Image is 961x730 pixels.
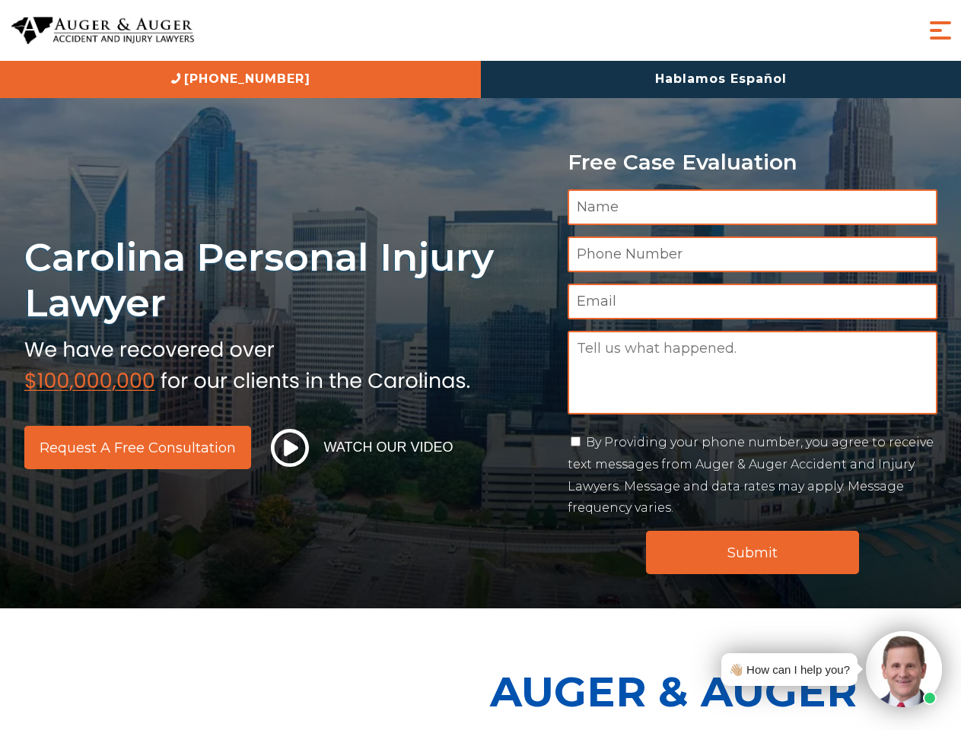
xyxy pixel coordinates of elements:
[646,531,859,574] input: Submit
[24,234,549,326] h1: Carolina Personal Injury Lawyer
[568,435,934,515] label: By Providing your phone number, you agree to receive text messages from Auger & Auger Accident an...
[729,659,850,680] div: 👋🏼 How can I help you?
[568,151,937,174] p: Free Case Evaluation
[24,426,251,469] a: Request a Free Consultation
[24,334,470,392] img: sub text
[568,236,937,272] input: Phone Number
[866,631,942,707] img: Intaker widget Avatar
[11,17,194,45] img: Auger & Auger Accident and Injury Lawyers Logo
[568,284,937,319] input: Email
[40,441,236,455] span: Request a Free Consultation
[266,428,458,468] button: Watch Our Video
[490,654,953,729] p: Auger & Auger
[925,15,956,46] button: Menu
[568,189,937,225] input: Name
